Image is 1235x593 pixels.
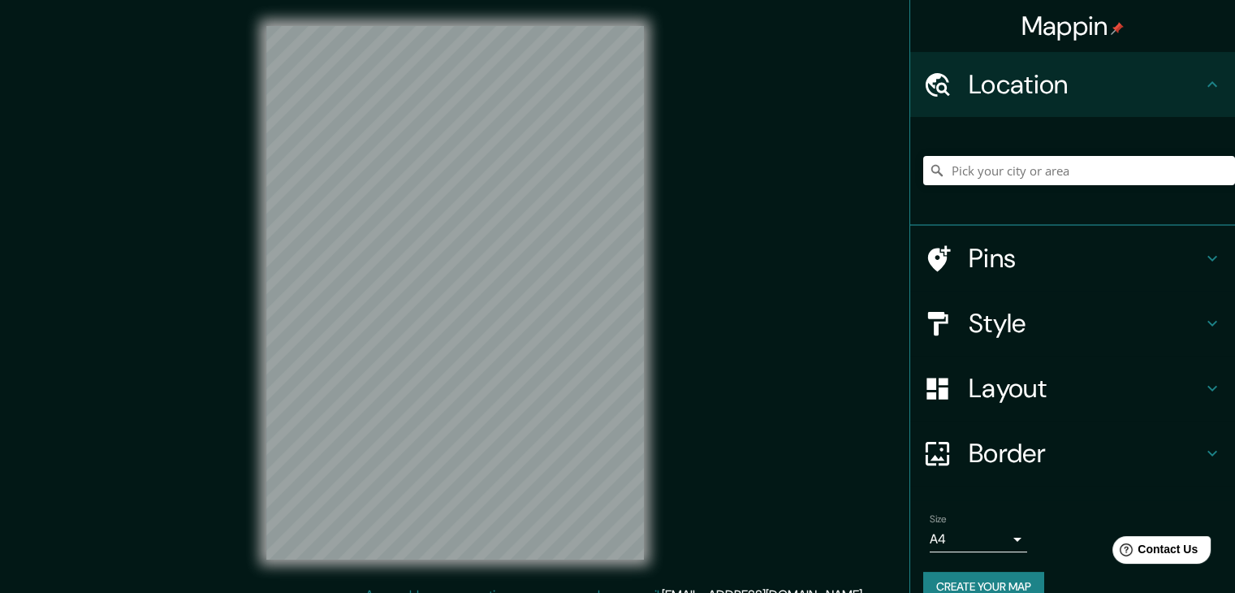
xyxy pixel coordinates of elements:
h4: Location [969,68,1203,101]
label: Size [930,513,947,526]
h4: Mappin [1021,10,1125,42]
img: pin-icon.png [1111,22,1124,35]
h4: Style [969,307,1203,340]
iframe: Help widget launcher [1090,530,1217,575]
div: Pins [910,226,1235,291]
div: A4 [930,526,1027,552]
div: Location [910,52,1235,117]
div: Border [910,421,1235,486]
canvas: Map [266,26,644,560]
h4: Layout [969,372,1203,405]
div: Style [910,291,1235,356]
input: Pick your city or area [923,156,1235,185]
div: Layout [910,356,1235,421]
h4: Pins [969,242,1203,275]
h4: Border [969,437,1203,470]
